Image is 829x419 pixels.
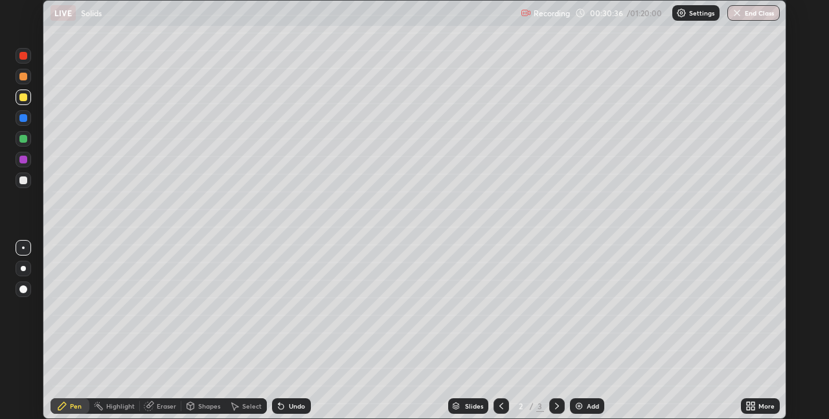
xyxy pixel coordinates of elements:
[157,403,176,409] div: Eraser
[242,403,262,409] div: Select
[54,8,72,18] p: LIVE
[534,8,570,18] p: Recording
[727,5,780,21] button: End Class
[732,8,742,18] img: end-class-cross
[465,403,483,409] div: Slides
[514,402,527,410] div: 2
[106,403,135,409] div: Highlight
[689,10,714,16] p: Settings
[81,8,102,18] p: Solids
[521,8,531,18] img: recording.375f2c34.svg
[530,402,534,410] div: /
[676,8,687,18] img: class-settings-icons
[70,403,82,409] div: Pen
[198,403,220,409] div: Shapes
[289,403,305,409] div: Undo
[587,403,599,409] div: Add
[536,400,544,412] div: 3
[574,401,584,411] img: add-slide-button
[758,403,775,409] div: More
